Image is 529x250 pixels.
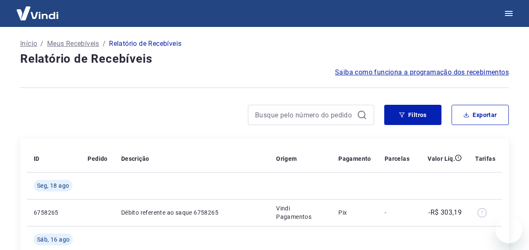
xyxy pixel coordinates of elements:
p: - [385,208,409,217]
span: Seg, 18 ago [37,181,69,190]
p: Tarifas [475,154,495,163]
p: Valor Líq. [428,154,455,163]
button: Filtros [384,105,441,125]
button: Exportar [452,105,509,125]
p: -R$ 303,19 [428,207,462,218]
span: Sáb, 16 ago [37,235,69,244]
p: Vindi Pagamentos [276,204,325,221]
img: Vindi [10,0,65,26]
h4: Relatório de Recebíveis [20,51,509,67]
p: Origem [276,154,297,163]
p: Pagamento [338,154,371,163]
a: Saiba como funciona a programação dos recebimentos [335,67,509,77]
p: 6758265 [34,208,74,217]
p: ID [34,154,40,163]
p: / [40,39,43,49]
a: Meus Recebíveis [47,39,99,49]
iframe: Botão para abrir a janela de mensagens [495,216,522,243]
input: Busque pelo número do pedido [255,109,354,121]
p: / [103,39,106,49]
p: Parcelas [385,154,409,163]
p: Pedido [88,154,107,163]
p: Relatório de Recebíveis [109,39,181,49]
p: Pix [338,208,371,217]
a: Início [20,39,37,49]
p: Débito referente ao saque 6758265 [121,208,263,217]
p: Descrição [121,154,149,163]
